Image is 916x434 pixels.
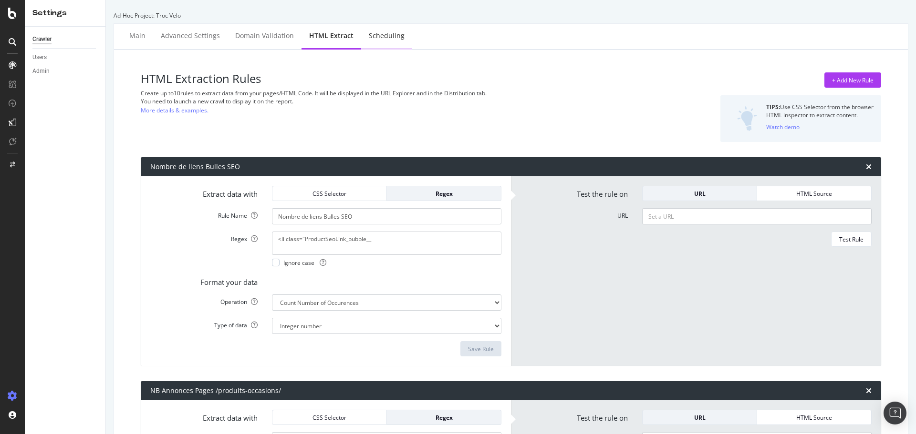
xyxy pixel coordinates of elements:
div: HTML inspector to extract content. [766,111,874,119]
div: Use CSS Selector from the browser [766,103,874,111]
div: URL [650,190,749,198]
button: Regex [387,186,501,201]
label: Extract data with [143,410,265,423]
button: HTML Source [757,410,872,425]
label: Operation [143,294,265,306]
div: Crawler [32,34,52,44]
button: Watch demo [766,119,800,134]
button: CSS Selector [272,186,387,201]
label: Rule Name [143,208,265,220]
input: Set a URL [642,208,872,224]
div: Nombre de liens Bulles SEO [150,162,240,172]
div: You need to launch a new crawl to display it on the report. [141,97,629,105]
div: Scheduling [369,31,405,40]
div: Users [32,52,47,62]
button: URL [642,186,757,201]
label: Format your data [143,274,265,287]
div: Open Intercom Messenger [884,402,906,424]
button: URL [642,410,757,425]
a: Users [32,52,99,62]
button: + Add New Rule [824,72,881,88]
div: HTML Extract [309,31,354,40]
div: Domain Validation [235,31,294,40]
button: Save Rule [460,341,501,356]
div: Main [129,31,146,40]
label: URL [513,208,635,220]
div: + Add New Rule [832,76,874,84]
div: times [866,387,872,394]
div: CSS Selector [280,414,379,422]
label: Test the rule on [513,410,635,423]
a: Admin [32,66,99,76]
span: Ignore case [283,259,326,267]
div: URL [650,414,749,422]
div: HTML Source [765,190,864,198]
a: More details & examples. [141,105,208,115]
img: DZQOUYU0WpgAAAAASUVORK5CYII= [737,106,757,131]
label: Regex [143,232,265,243]
div: Admin [32,66,50,76]
div: HTML Source [765,414,864,422]
label: Test the rule on [513,186,635,199]
h3: HTML Extraction Rules [141,72,629,85]
button: Regex [387,410,501,425]
div: NB Annonces Pages /produits-occasions/ [150,386,281,395]
div: Save Rule [468,345,494,353]
div: Regex [395,190,493,198]
input: Provide a name [272,208,501,224]
div: Ad-Hoc Project: Troc Velo [114,11,908,20]
button: Test Rule [831,232,872,247]
div: CSS Selector [280,190,379,198]
a: Crawler [32,34,99,44]
div: times [866,163,872,171]
label: Type of data [143,318,265,329]
button: CSS Selector [272,410,387,425]
div: Test Rule [839,235,864,243]
div: Advanced Settings [161,31,220,40]
button: HTML Source [757,186,872,201]
div: Watch demo [766,123,800,131]
div: Regex [395,414,493,422]
strong: TIPS: [766,103,780,111]
label: Extract data with [143,186,265,199]
div: Settings [32,8,98,19]
div: Create up to 10 rules to extract data from your pages/HTML Code. It will be displayed in the URL ... [141,89,629,97]
textarea: <li class="ProductSeoLink_bubble__ [272,232,501,254]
